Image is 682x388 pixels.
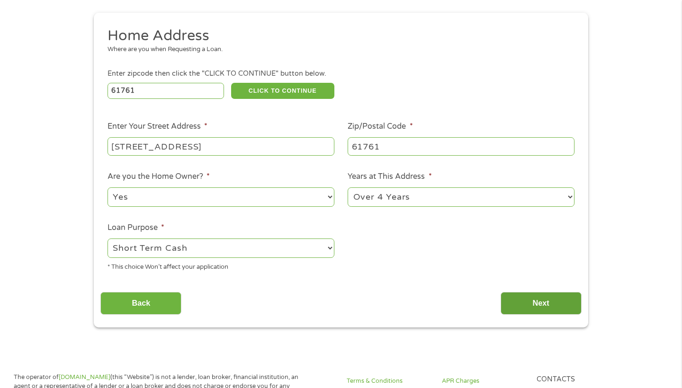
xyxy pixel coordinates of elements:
label: Are you the Home Owner? [108,172,210,182]
div: * This choice Won’t affect your application [108,259,334,272]
a: [DOMAIN_NAME] [59,373,110,381]
a: Terms & Conditions [347,377,430,386]
input: Enter Zipcode (e.g 01510) [108,83,224,99]
label: Enter Your Street Address [108,122,207,132]
input: Next [501,292,582,315]
input: 1 Main Street [108,137,334,155]
a: APR Charges [442,377,525,386]
div: Enter zipcode then click the "CLICK TO CONTINUE" button below. [108,69,574,79]
label: Zip/Postal Code [348,122,413,132]
div: Where are you when Requesting a Loan. [108,45,568,54]
label: Loan Purpose [108,223,164,233]
button: CLICK TO CONTINUE [231,83,334,99]
h2: Home Address [108,26,568,45]
input: Back [100,292,181,315]
label: Years at This Address [348,172,431,182]
h4: Contacts [537,375,620,384]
